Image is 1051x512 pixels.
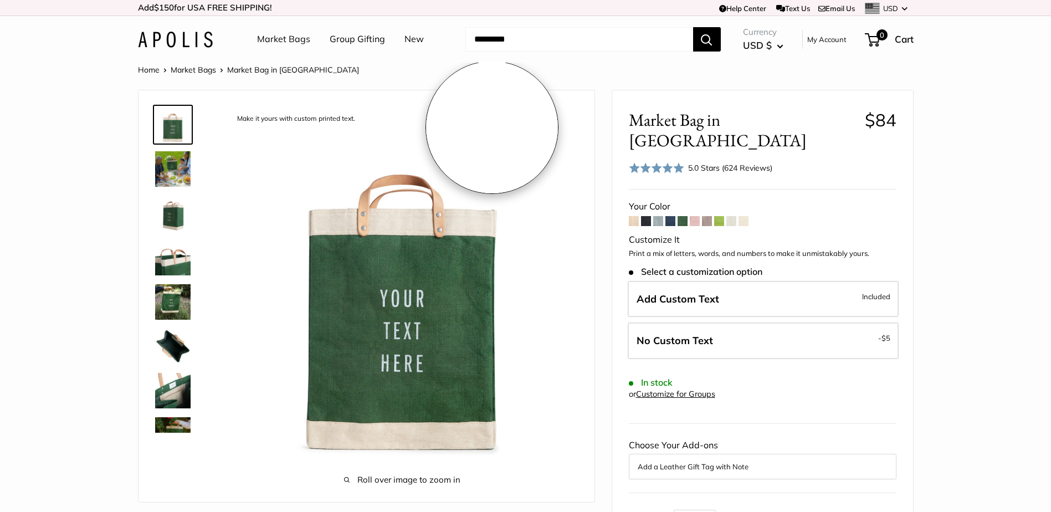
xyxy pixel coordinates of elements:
div: Your Color [629,198,896,215]
a: Market Bag in Field Green [153,149,193,189]
a: 0 Cart [866,30,914,48]
div: 5.0 Stars (624 Reviews) [688,162,772,174]
img: description_Take it anywhere with easy-grip handles. [155,240,191,275]
img: Market Bag in Field Green [155,196,191,231]
a: description_Spacious inner area with room for everything. Plus water-resistant lining. [153,326,193,366]
span: - [878,331,890,345]
img: description_Make it yours with custom printed text. [155,107,191,142]
span: Roll over image to zoom in [227,472,578,488]
img: Apolis [138,32,213,48]
a: Market Bags [171,65,216,75]
span: Included [862,290,890,303]
button: Search [693,27,721,52]
img: Market Bag in Field Green [155,284,191,320]
span: $5 [881,334,890,342]
img: Market Bag in Field Green [155,417,191,453]
a: Customize for Groups [636,389,715,399]
span: 0 [876,29,887,40]
button: Add a Leather Gift Tag with Note [638,460,888,473]
img: description_Make it yours with custom printed text. [227,107,578,458]
div: or [629,387,715,402]
a: description_Inner pocket good for daily drivers. [153,371,193,411]
img: description_Spacious inner area with room for everything. Plus water-resistant lining. [155,329,191,364]
span: USD $ [743,39,772,51]
button: USD $ [743,37,783,54]
a: Email Us [818,4,855,13]
a: description_Make it yours with custom printed text. [153,105,193,145]
span: Market Bag in [GEOGRAPHIC_DATA] [629,110,857,151]
span: No Custom Text [637,334,713,347]
p: Print a mix of letters, words, and numbers to make it unmistakably yours. [629,248,896,259]
span: Select a customization option [629,267,762,277]
div: 5.0 Stars (624 Reviews) [629,160,773,176]
label: Leave Blank [628,322,899,359]
span: $150 [154,2,174,13]
a: Text Us [776,4,810,13]
span: Add Custom Text [637,293,719,305]
a: Home [138,65,160,75]
span: Market Bag in [GEOGRAPHIC_DATA] [227,65,359,75]
a: My Account [807,33,847,46]
span: Cart [895,33,914,45]
a: Market Bag in Field Green [153,193,193,233]
a: Group Gifting [330,31,385,48]
a: Market Bag in Field Green [153,282,193,322]
img: description_Inner pocket good for daily drivers. [155,373,191,408]
div: Customize It [629,232,896,248]
a: Help Center [719,4,766,13]
label: Add Custom Text [628,281,899,318]
a: New [404,31,424,48]
input: Search... [465,27,693,52]
a: description_Take it anywhere with easy-grip handles. [153,238,193,278]
span: $84 [865,109,896,131]
div: Make it yours with custom printed text. [232,111,361,126]
a: Market Bags [257,31,310,48]
span: USD [883,4,898,13]
img: Market Bag in Field Green [155,151,191,187]
span: Currency [743,24,783,40]
span: In stock [629,377,673,388]
a: Market Bag in Field Green [153,415,193,455]
div: Choose Your Add-ons [629,437,896,479]
nav: Breadcrumb [138,63,359,77]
